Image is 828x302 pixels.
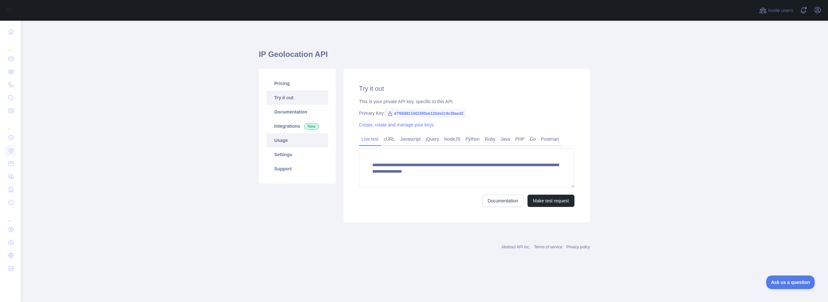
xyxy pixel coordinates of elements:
[482,134,498,144] a: Ruby
[534,245,562,249] a: Terms of service
[441,134,463,144] a: NodeJS
[513,134,527,144] a: PHP
[398,134,423,144] a: Javascript
[304,123,319,130] span: New
[267,105,328,119] a: Documentation
[498,134,513,144] a: Java
[423,134,441,144] a: jQuery
[766,275,815,289] iframe: Toggle Customer Support
[259,49,590,65] h1: IP Geolocation API
[5,118,16,131] div: ...
[381,134,398,144] a: cURL
[482,195,524,207] a: Documentation
[463,134,482,144] a: Python
[267,76,328,91] a: Pricing
[359,98,574,105] div: This is your private API key, specific to this API.
[359,134,381,144] a: Live test
[359,84,574,93] h2: Try it out
[267,91,328,105] a: Try it out
[385,109,466,118] span: d7f668811b02490eb12bde2c9c38aed2
[359,122,434,127] a: Create, rotate and manage your keys
[5,210,16,222] div: ...
[566,245,590,249] a: Privacy policy
[267,147,328,162] a: Settings
[267,119,328,133] a: Integrations New
[359,110,574,116] div: Primary Key:
[527,134,539,144] a: Go
[5,39,16,52] div: ...
[502,245,530,249] a: Abstract API Inc.
[267,133,328,147] a: Usage
[768,7,793,14] span: Invite users
[528,195,574,207] button: Make test request
[267,162,328,176] a: Support
[539,134,561,144] a: Postman
[758,5,794,16] button: Invite users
